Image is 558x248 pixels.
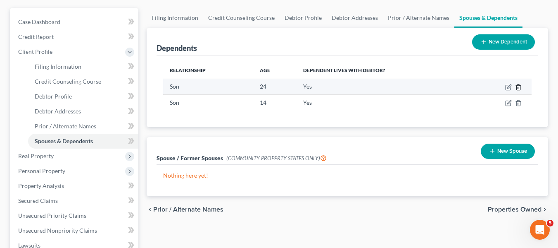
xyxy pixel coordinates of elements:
[35,63,81,70] span: Filing Information
[253,62,297,79] th: Age
[488,206,548,213] button: Properties Owned chevron_right
[147,8,203,28] a: Filing Information
[530,220,550,240] iframe: Intercom live chat
[253,79,297,94] td: 24
[12,178,138,193] a: Property Analysis
[18,182,64,189] span: Property Analysis
[472,34,535,50] button: New Dependent
[163,95,253,111] td: Son
[18,212,86,219] span: Unsecured Priority Claims
[454,8,522,28] a: Spouses & Dependents
[203,8,280,28] a: Credit Counseling Course
[297,79,471,94] td: Yes
[28,134,138,149] a: Spouses & Dependents
[163,171,532,180] p: Nothing here yet!
[297,95,471,111] td: Yes
[28,59,138,74] a: Filing Information
[280,8,327,28] a: Debtor Profile
[163,79,253,94] td: Son
[297,62,471,79] th: Dependent lives with debtor?
[153,206,223,213] span: Prior / Alternate Names
[327,8,383,28] a: Debtor Addresses
[18,167,65,174] span: Personal Property
[147,206,223,213] button: chevron_left Prior / Alternate Names
[28,74,138,89] a: Credit Counseling Course
[226,155,327,161] span: (COMMUNITY PROPERTY STATES ONLY)
[157,43,197,53] div: Dependents
[157,154,223,161] span: Spouse / Former Spouses
[18,152,54,159] span: Real Property
[18,227,97,234] span: Unsecured Nonpriority Claims
[163,62,253,79] th: Relationship
[28,89,138,104] a: Debtor Profile
[35,123,96,130] span: Prior / Alternate Names
[541,206,548,213] i: chevron_right
[18,48,52,55] span: Client Profile
[28,104,138,119] a: Debtor Addresses
[481,144,535,159] button: New Spouse
[35,137,93,144] span: Spouses & Dependents
[253,95,297,111] td: 14
[18,18,60,25] span: Case Dashboard
[12,14,138,29] a: Case Dashboard
[35,93,72,100] span: Debtor Profile
[547,220,553,226] span: 5
[35,78,101,85] span: Credit Counseling Course
[12,223,138,238] a: Unsecured Nonpriority Claims
[147,206,153,213] i: chevron_left
[383,8,454,28] a: Prior / Alternate Names
[12,208,138,223] a: Unsecured Priority Claims
[35,108,81,115] span: Debtor Addresses
[18,33,54,40] span: Credit Report
[12,193,138,208] a: Secured Claims
[488,206,541,213] span: Properties Owned
[12,29,138,44] a: Credit Report
[28,119,138,134] a: Prior / Alternate Names
[18,197,58,204] span: Secured Claims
